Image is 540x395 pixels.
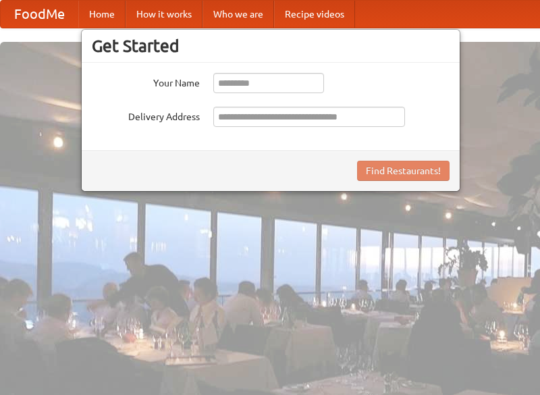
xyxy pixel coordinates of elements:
a: FoodMe [1,1,78,28]
button: Find Restaurants! [357,161,450,181]
a: Recipe videos [274,1,355,28]
a: Home [78,1,126,28]
label: Delivery Address [92,107,200,124]
label: Your Name [92,73,200,90]
h3: Get Started [92,36,450,56]
a: Who we are [202,1,274,28]
a: How it works [126,1,202,28]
